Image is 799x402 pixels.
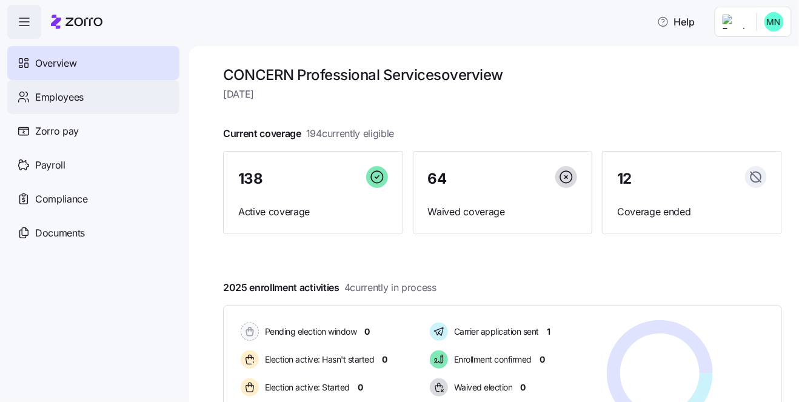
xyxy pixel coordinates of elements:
a: Employees [7,80,179,114]
span: 0 [520,381,526,394]
span: Overview [35,56,76,71]
span: Compliance [35,192,88,207]
span: Election active: Hasn't started [261,353,375,366]
span: Waived coverage [428,204,578,219]
img: b0ee0d05d7ad5b312d7e0d752ccfd4ca [764,12,784,32]
span: Carrier application sent [450,326,539,338]
span: 12 [617,172,632,186]
a: Payroll [7,148,179,182]
span: Waived election [450,381,513,394]
span: Payroll [35,158,65,173]
span: Active coverage [238,204,388,219]
span: Election active: Started [261,381,350,394]
button: Help [647,10,705,34]
span: 194 currently eligible [306,126,394,141]
span: Zorro pay [35,124,79,139]
span: 64 [428,172,447,186]
a: Documents [7,216,179,250]
span: Current coverage [223,126,394,141]
span: 4 currently in process [344,280,436,295]
span: 0 [383,353,388,366]
span: 0 [540,353,545,366]
span: [DATE] [223,87,782,102]
span: Pending election window [261,326,357,338]
img: Employer logo [723,15,747,29]
span: Help [657,15,695,29]
span: Employees [35,90,84,105]
span: 1 [547,326,550,338]
span: Documents [35,226,85,241]
a: Compliance [7,182,179,216]
span: 2025 enrollment activities [223,280,436,295]
span: Enrollment confirmed [450,353,532,366]
h1: CONCERN Professional Services overview [223,65,782,84]
span: Coverage ended [617,204,767,219]
a: Zorro pay [7,114,179,148]
span: 138 [238,172,263,186]
span: 0 [365,326,370,338]
a: Overview [7,46,179,80]
span: 0 [358,381,363,394]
